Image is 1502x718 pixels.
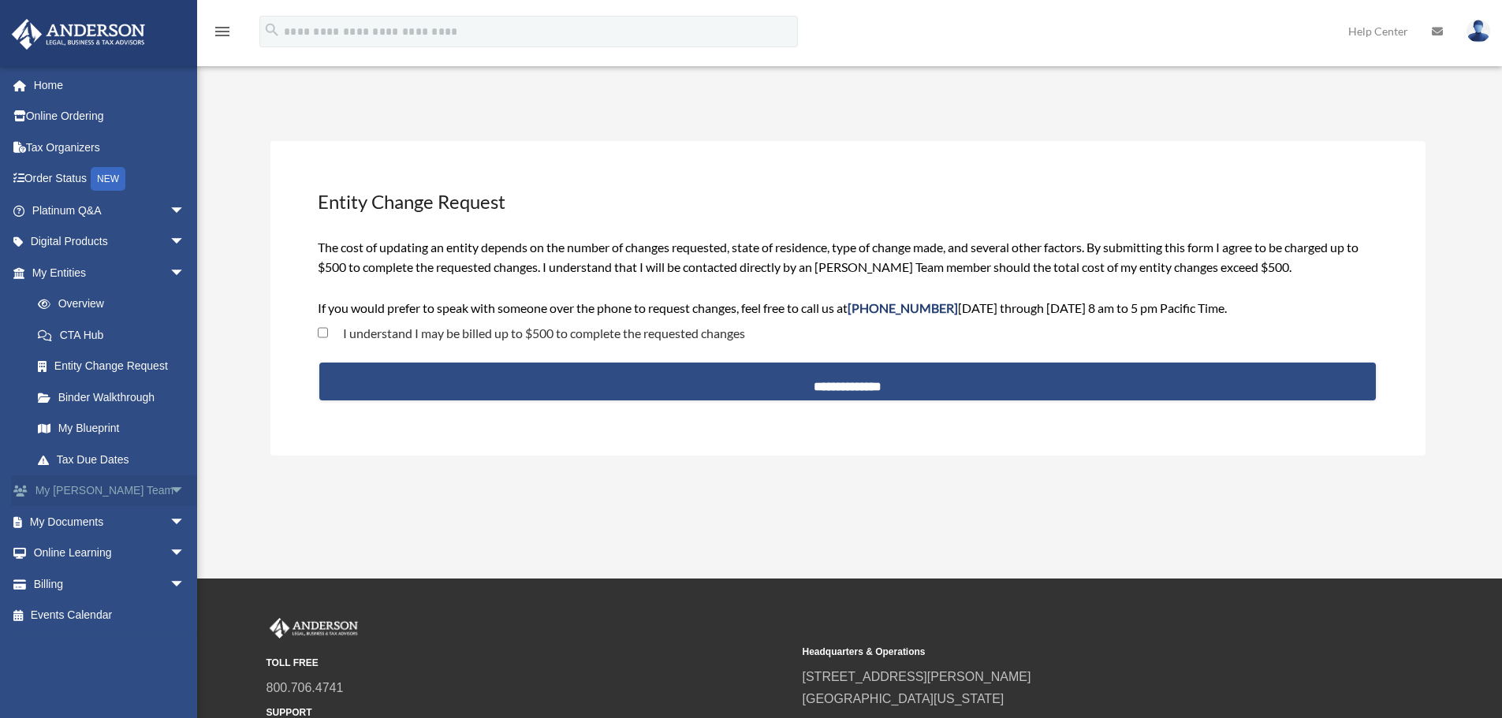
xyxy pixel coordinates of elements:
[318,240,1359,315] span: The cost of updating an entity depends on the number of changes requested, state of residence, ty...
[170,538,201,570] span: arrow_drop_down
[11,475,209,507] a: My [PERSON_NAME] Teamarrow_drop_down
[266,655,792,671] small: TOLL FREE
[803,692,1004,705] a: [GEOGRAPHIC_DATA][US_STATE]
[11,257,209,288] a: My Entitiesarrow_drop_down
[22,319,209,351] a: CTA Hub
[803,644,1328,660] small: Headquarters & Operations
[22,413,209,445] a: My Blueprint
[11,506,209,538] a: My Documentsarrow_drop_down
[91,167,125,191] div: NEW
[263,21,281,39] i: search
[328,327,745,340] label: I understand I may be billed up to $500 to complete the requested changes
[11,226,209,258] a: Digital Productsarrow_drop_down
[11,600,209,631] a: Events Calendar
[11,132,209,163] a: Tax Organizers
[22,444,209,475] a: Tax Due Dates
[1467,20,1490,43] img: User Pic
[170,506,201,538] span: arrow_drop_down
[266,681,344,694] a: 800.706.4741
[266,618,361,638] img: Anderson Advisors Platinum Portal
[11,195,209,226] a: Platinum Q&Aarrow_drop_down
[22,381,209,413] a: Binder Walkthrough
[213,22,232,41] i: menu
[11,69,209,101] a: Home
[170,226,201,259] span: arrow_drop_down
[22,351,201,382] a: Entity Change Request
[170,568,201,601] span: arrow_drop_down
[316,187,1379,217] h3: Entity Change Request
[11,568,209,600] a: Billingarrow_drop_down
[848,300,958,315] span: [PHONE_NUMBER]
[7,19,150,50] img: Anderson Advisors Platinum Portal
[22,288,209,320] a: Overview
[11,538,209,569] a: Online Learningarrow_drop_down
[11,101,209,132] a: Online Ordering
[11,163,209,195] a: Order StatusNEW
[213,28,232,41] a: menu
[170,195,201,227] span: arrow_drop_down
[170,475,201,508] span: arrow_drop_down
[170,257,201,289] span: arrow_drop_down
[803,670,1031,683] a: [STREET_ADDRESS][PERSON_NAME]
